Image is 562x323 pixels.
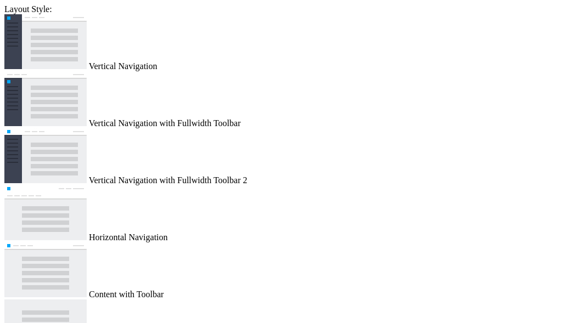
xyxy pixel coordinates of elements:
div: Layout Style: [4,4,558,14]
img: content-with-toolbar.jpg [4,242,87,297]
img: vertical-nav-with-full-toolbar-2.jpg [4,128,87,183]
span: Vertical Navigation [89,61,158,71]
span: Vertical Navigation with Fullwidth Toolbar [89,118,241,128]
md-radio-button: Vertical Navigation with Fullwidth Toolbar 2 [4,128,558,185]
span: Horizontal Navigation [89,233,168,242]
span: Vertical Navigation with Fullwidth Toolbar 2 [89,175,248,185]
img: vertical-nav.jpg [4,14,87,69]
img: horizontal-nav.jpg [4,185,87,240]
md-radio-button: Content with Toolbar [4,242,558,299]
span: Content with Toolbar [89,290,164,299]
md-radio-button: Horizontal Navigation [4,185,558,242]
md-radio-button: Vertical Navigation [4,14,558,71]
md-radio-button: Vertical Navigation with Fullwidth Toolbar [4,71,558,128]
img: vertical-nav-with-full-toolbar.jpg [4,71,87,126]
